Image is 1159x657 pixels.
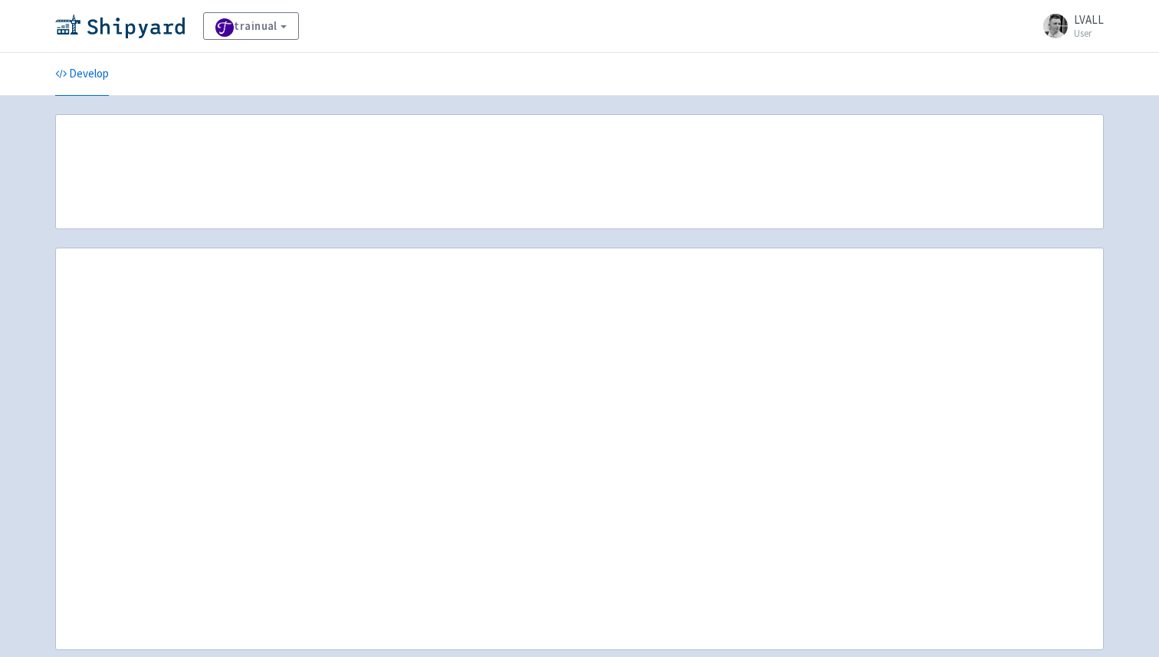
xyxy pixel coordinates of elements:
[1074,12,1104,27] span: LVALL
[1034,14,1104,38] a: LVALL User
[203,12,299,40] a: trainual
[1074,28,1104,38] small: User
[55,53,109,96] a: Develop
[55,14,185,38] img: Shipyard logo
